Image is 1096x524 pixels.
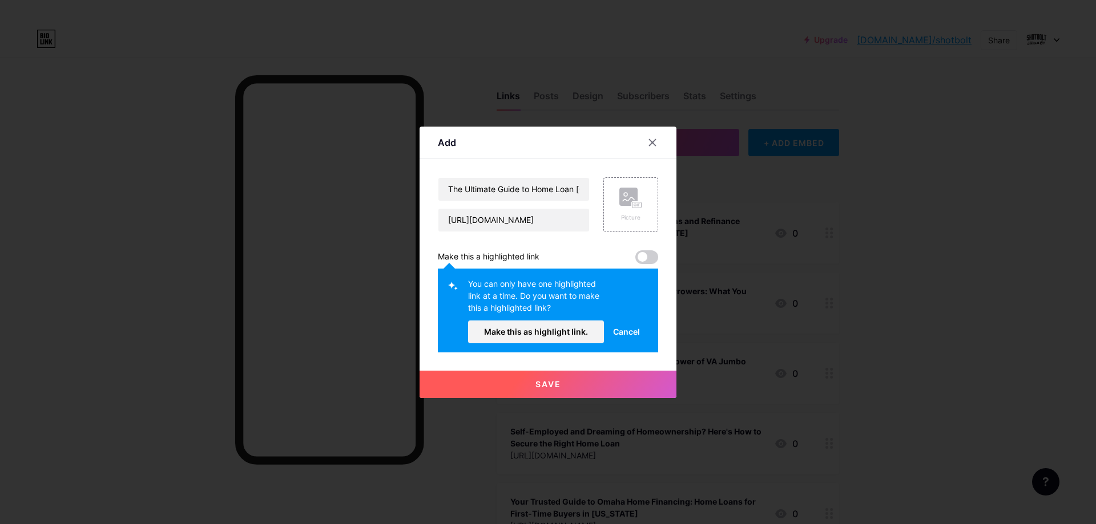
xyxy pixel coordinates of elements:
div: Add [438,136,456,149]
div: You can only have one highlighted link at a time. Do you want to make this a highlighted link? [468,278,604,320]
input: Title [438,178,589,201]
div: Make this a highlighted link [438,250,539,264]
input: URL [438,209,589,231]
span: Make this as highlight link. [484,327,588,336]
button: Make this as highlight link. [468,320,604,343]
span: Cancel [613,326,640,338]
button: Cancel [604,320,649,343]
div: Picture [619,213,642,222]
span: Save [535,379,561,389]
button: Save [420,371,676,398]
